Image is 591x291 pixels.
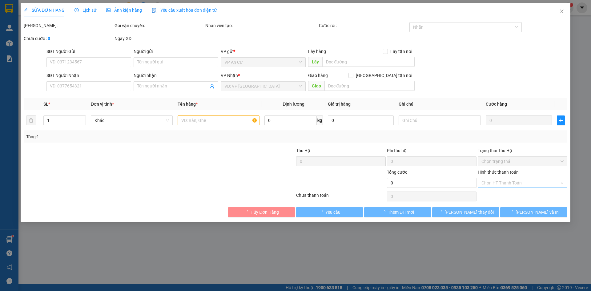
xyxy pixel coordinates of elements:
span: Hủy Đơn Hàng [251,209,279,216]
span: loading [381,210,388,214]
div: Tổng: 1 [26,133,228,140]
span: Giá trị hàng [328,102,351,107]
span: VP An Cư [225,58,302,67]
button: plus [557,115,565,125]
div: [PERSON_NAME]: [24,22,113,29]
span: Lấy [308,57,322,67]
div: Gói vận chuyển: [115,22,204,29]
span: Ảnh kiện hàng [106,8,142,13]
span: picture [106,8,111,12]
input: Dọc đường [322,57,415,67]
span: [PERSON_NAME] và In [516,209,559,216]
button: Yêu cầu [296,207,363,217]
button: delete [26,115,36,125]
b: 0 [48,36,50,41]
button: [PERSON_NAME] và In [501,207,567,217]
div: Ngày GD: [115,35,204,42]
span: SL [43,102,48,107]
input: VD: Bàn, Ghế [178,115,259,125]
span: Đơn vị tính [91,102,114,107]
button: Hủy Đơn Hàng [228,207,295,217]
span: Tên hàng [178,102,198,107]
div: SĐT Người Nhận [46,72,131,79]
span: Tổng cước [387,170,407,175]
div: Nhân viên tạo: [205,22,318,29]
div: VP gửi [221,48,306,55]
span: Yêu cầu xuất hóa đơn điện tử [152,8,217,13]
span: Khác [94,116,169,125]
button: Thêm ĐH mới [364,207,431,217]
span: close [559,9,564,14]
span: [GEOGRAPHIC_DATA] tận nơi [353,72,415,79]
span: loading [438,210,444,214]
button: [PERSON_NAME] thay đổi [432,207,499,217]
span: VP Nhận [221,73,238,78]
span: [PERSON_NAME] thay đổi [444,209,494,216]
img: icon [152,8,157,13]
span: Định lượng [283,102,305,107]
input: Ghi Chú [399,115,481,125]
th: Ghi chú [396,98,483,110]
span: Lấy tận nơi [388,48,415,55]
span: Giao [308,81,324,91]
span: loading [509,210,516,214]
label: Hình thức thanh toán [478,170,519,175]
span: clock-circle [74,8,79,12]
span: Lịch sử [74,8,96,13]
div: Người nhận [134,72,218,79]
div: SĐT Người Gửi [46,48,131,55]
span: Thu Hộ [296,148,310,153]
button: Close [553,3,570,20]
div: Trạng thái Thu Hộ [478,147,567,154]
div: Người gửi [134,48,218,55]
span: loading [319,210,325,214]
span: Thêm ĐH mới [388,209,414,216]
input: 0 [486,115,552,125]
span: Chọn trạng thái [481,157,564,166]
span: Yêu cầu [325,209,340,216]
span: kg [317,115,323,125]
div: Chưa thanh toán [295,192,386,203]
span: plus [557,118,565,123]
div: Chưa cước : [24,35,113,42]
span: Lấy hàng [308,49,326,54]
span: Giao hàng [308,73,328,78]
div: Cước rồi : [319,22,408,29]
span: loading [244,210,251,214]
span: user-add [210,84,215,89]
span: SỬA ĐƠN HÀNG [24,8,65,13]
span: edit [24,8,28,12]
span: Cước hàng [486,102,507,107]
input: Dọc đường [324,81,415,91]
div: Phí thu hộ [387,147,476,156]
